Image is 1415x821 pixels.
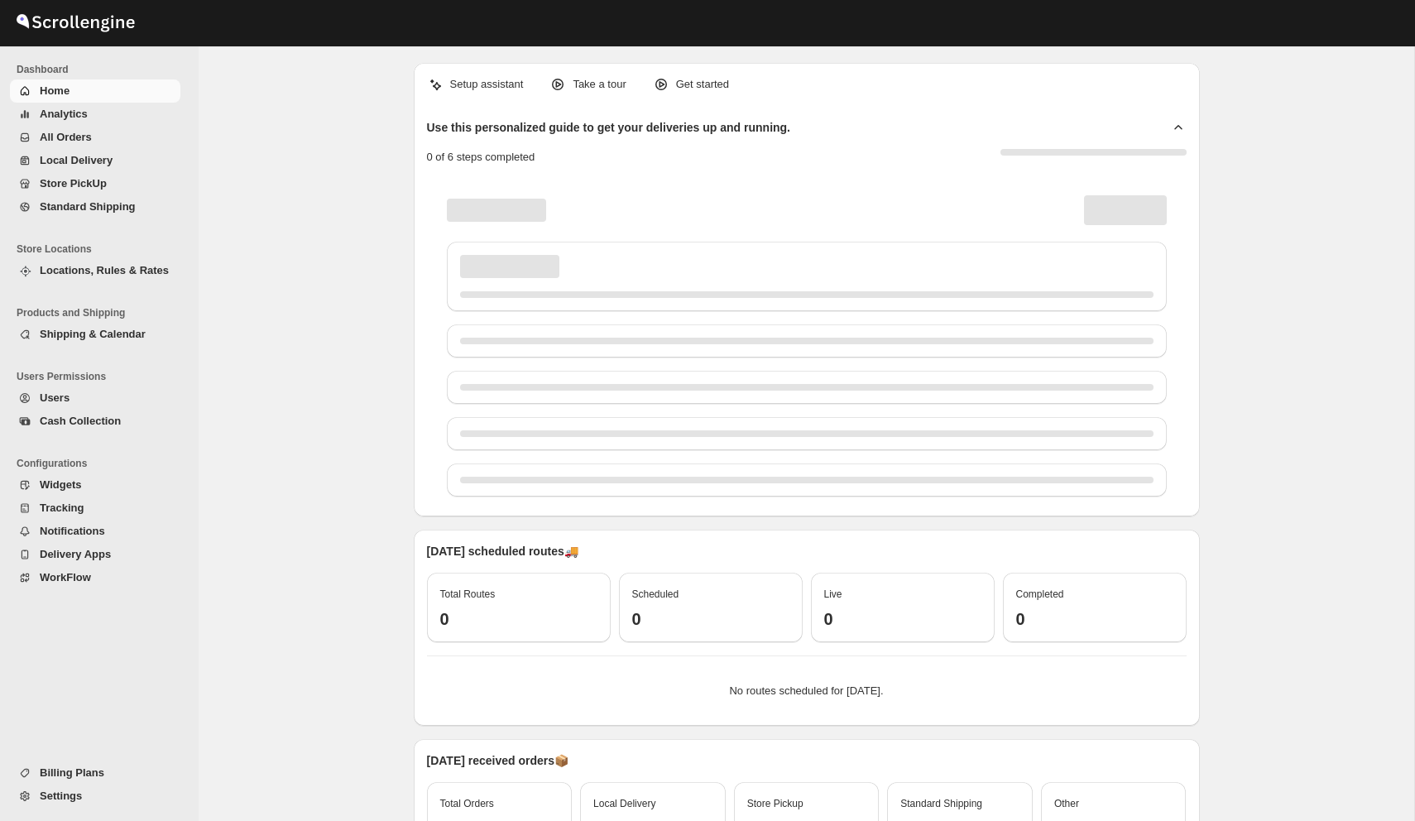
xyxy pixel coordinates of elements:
[40,478,81,491] span: Widgets
[440,683,1173,699] p: No routes scheduled for [DATE].
[427,752,1187,769] p: [DATE] received orders 📦
[17,370,187,383] span: Users Permissions
[900,798,982,809] span: Standard Shipping
[40,131,92,143] span: All Orders
[10,259,180,282] button: Locations, Rules & Rates
[40,391,70,404] span: Users
[40,200,136,213] span: Standard Shipping
[10,761,180,785] button: Billing Plans
[40,154,113,166] span: Local Delivery
[10,386,180,410] button: Users
[427,543,1187,559] p: [DATE] scheduled routes 🚚
[10,785,180,808] button: Settings
[632,609,789,629] h3: 0
[40,525,105,537] span: Notifications
[17,63,187,76] span: Dashboard
[40,571,91,583] span: WorkFlow
[10,566,180,589] button: WorkFlow
[40,502,84,514] span: Tracking
[440,609,597,629] h3: 0
[10,410,180,433] button: Cash Collection
[40,766,104,779] span: Billing Plans
[17,306,187,319] span: Products and Shipping
[1016,588,1064,600] span: Completed
[440,798,494,809] span: Total Orders
[40,790,82,802] span: Settings
[440,588,496,600] span: Total Routes
[40,264,169,276] span: Locations, Rules & Rates
[40,415,121,427] span: Cash Collection
[40,328,146,340] span: Shipping & Calendar
[427,149,535,166] p: 0 of 6 steps completed
[17,242,187,256] span: Store Locations
[40,84,70,97] span: Home
[10,79,180,103] button: Home
[10,323,180,346] button: Shipping & Calendar
[40,177,107,190] span: Store PickUp
[10,543,180,566] button: Delivery Apps
[450,76,524,93] p: Setup assistant
[40,108,88,120] span: Analytics
[40,548,111,560] span: Delivery Apps
[427,179,1187,503] div: Page loading
[747,798,803,809] span: Store Pickup
[824,609,981,629] h3: 0
[10,520,180,543] button: Notifications
[10,103,180,126] button: Analytics
[573,76,626,93] p: Take a tour
[17,457,187,470] span: Configurations
[10,473,180,497] button: Widgets
[10,126,180,149] button: All Orders
[10,497,180,520] button: Tracking
[1016,609,1173,629] h3: 0
[632,588,679,600] span: Scheduled
[593,798,655,809] span: Local Delivery
[427,119,791,136] h2: Use this personalized guide to get your deliveries up and running.
[676,76,729,93] p: Get started
[1054,798,1079,809] span: Other
[824,588,842,600] span: Live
